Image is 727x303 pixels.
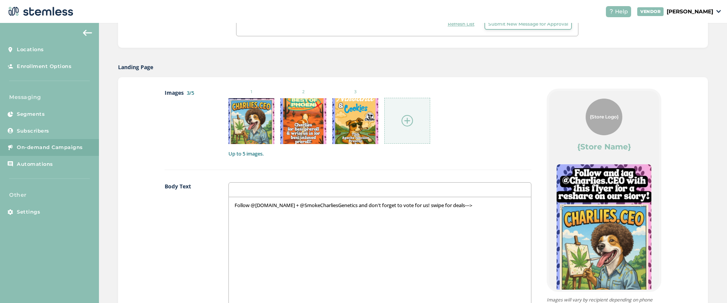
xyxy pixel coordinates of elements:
label: {Store Name} [577,141,631,152]
img: logo-dark-0685b13c.svg [6,4,73,19]
span: Locations [17,46,44,53]
img: Z [332,98,378,144]
small: 2 [280,89,326,95]
span: Refresh List [448,21,474,28]
label: Landing Page [118,63,153,71]
span: {Store Logo} [590,113,619,120]
img: 2Q== [280,98,326,144]
span: Enrollment Options [17,63,71,70]
iframe: Chat Widget [689,266,727,303]
button: Submit New Message for Approval [484,18,572,30]
img: icon-help-white-03924b79.svg [609,9,614,14]
label: 3/5 [187,89,194,96]
label: Images [165,89,213,157]
span: Settings [17,208,40,216]
p: Follow @[DOMAIN_NAME] + @SmokeCharliesGenetics and don't forget to vote for us! swipe for deals---> [235,202,525,209]
small: 3 [332,89,378,95]
small: 1 [228,89,274,95]
img: 2Q== [228,98,274,144]
span: Subscribers [17,127,49,135]
img: icon-circle-plus-45441306.svg [402,115,413,126]
span: Segments [17,110,45,118]
p: [PERSON_NAME] [667,8,713,16]
img: icon-arrow-back-accent-c549486e.svg [83,30,92,36]
button: Refresh List [444,18,478,30]
img: icon_down-arrow-small-66adaf34.svg [716,10,721,13]
div: VENDOR [637,7,664,16]
span: Help [615,8,628,16]
label: Up to 5 images. [228,150,531,158]
span: On-demand Campaigns [17,144,83,151]
span: Automations [17,160,53,168]
span: Submit New Message for Approval [488,21,568,28]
